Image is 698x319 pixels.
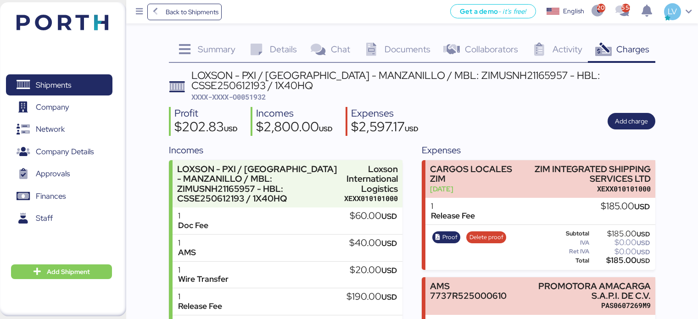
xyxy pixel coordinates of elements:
[36,190,66,203] span: Finances
[331,43,350,55] span: Chat
[36,123,65,136] span: Network
[616,43,649,55] span: Charges
[668,6,677,17] span: LV
[553,43,582,55] span: Activity
[36,212,53,225] span: Staff
[591,257,650,264] div: $185.00
[637,239,650,247] span: USD
[36,145,94,158] span: Company Details
[518,301,651,310] div: PAS0607269M9
[442,232,458,242] span: Proof
[36,78,71,92] span: Shipments
[591,239,650,246] div: $0.00
[11,264,112,279] button: Add Shipment
[518,281,651,301] div: PROMOTORA AMACARGA S.A.P.I. DE C.V.
[36,101,69,114] span: Company
[381,292,397,302] span: USD
[47,266,90,277] span: Add Shipment
[432,231,461,243] button: Proof
[615,116,648,127] span: Add charge
[381,265,397,275] span: USD
[6,97,112,118] a: Company
[637,257,650,265] span: USD
[198,43,235,55] span: Summary
[518,184,651,194] div: XEXX010101000
[551,240,589,246] div: IVA
[430,281,514,301] div: AMS 7737R525000610
[518,164,651,184] div: ZIM INTEGRATED SHIPPING SERVICES LTD
[319,124,333,133] span: USD
[551,248,589,255] div: Ret IVA
[169,143,402,157] div: Incomes
[351,120,419,136] div: $2,597.17
[6,208,112,229] a: Staff
[422,143,655,157] div: Expenses
[601,201,650,212] div: $185.00
[349,238,397,248] div: $40.00
[551,230,589,237] div: Subtotal
[6,119,112,140] a: Network
[178,238,196,248] div: 1
[178,292,222,302] div: 1
[178,265,229,275] div: 1
[381,238,397,248] span: USD
[6,186,112,207] a: Finances
[174,120,238,136] div: $202.83
[465,43,518,55] span: Collaborators
[256,120,333,136] div: $2,800.00
[191,70,655,91] div: LOXSON - PXI / [GEOGRAPHIC_DATA] - MANZANILLO / MBL: ZIMUSNH21165957 - HBL: CSSE250612193 / 1X40HQ
[431,201,475,211] div: 1
[608,113,655,129] button: Add charge
[147,4,222,20] a: Back to Shipments
[381,211,397,221] span: USD
[6,163,112,185] a: Approvals
[344,164,398,193] div: Loxson International Logistics
[270,43,297,55] span: Details
[551,257,589,264] div: Total
[405,124,419,133] span: USD
[346,292,397,302] div: $190.00
[469,232,503,242] span: Delete proof
[174,107,238,120] div: Profit
[591,230,650,237] div: $185.00
[466,231,506,243] button: Delete proof
[256,107,333,120] div: Incomes
[350,211,397,221] div: $60.00
[430,164,514,184] div: CARGOS LOCALES ZIM
[637,248,650,256] span: USD
[637,230,650,238] span: USD
[178,274,229,284] div: Wire Transfer
[344,194,398,203] div: XEXX010101000
[191,92,266,101] span: XXXX-XXXX-O0051932
[178,211,208,221] div: 1
[431,211,475,221] div: Release Fee
[166,6,218,17] span: Back to Shipments
[6,74,112,95] a: Shipments
[178,302,222,311] div: Release Fee
[430,184,514,194] div: [DATE]
[350,265,397,275] div: $20.00
[385,43,430,55] span: Documents
[6,141,112,162] a: Company Details
[132,4,147,20] button: Menu
[177,164,340,203] div: LOXSON - PXI / [GEOGRAPHIC_DATA] - MANZANILLO / MBL: ZIMUSNH21165957 - HBL: CSSE250612193 / 1X40HQ
[224,124,238,133] span: USD
[563,6,584,16] div: English
[591,248,650,255] div: $0.00
[178,248,196,257] div: AMS
[634,201,650,212] span: USD
[36,167,70,180] span: Approvals
[351,107,419,120] div: Expenses
[178,221,208,230] div: Doc Fee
